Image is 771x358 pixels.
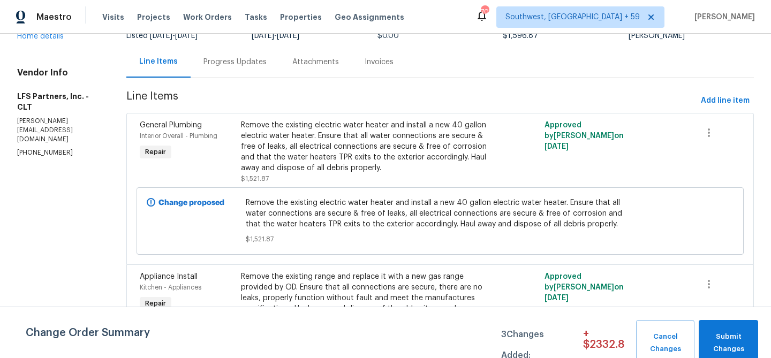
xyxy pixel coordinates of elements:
[697,91,754,111] button: Add line item
[629,32,754,40] div: [PERSON_NAME]
[641,331,689,355] span: Cancel Changes
[241,120,488,173] div: Remove the existing electric water heater and install a new 40 gallon electric water heater. Ensu...
[137,12,170,22] span: Projects
[545,294,569,302] span: [DATE]
[246,197,635,230] span: Remove the existing electric water heater and install a new 40 gallon electric water heater. Ensu...
[140,133,217,139] span: Interior Overall - Plumbing
[545,121,624,150] span: Approved by [PERSON_NAME] on
[150,32,198,40] span: -
[365,57,394,67] div: Invoices
[277,32,299,40] span: [DATE]
[701,94,750,108] span: Add line item
[545,273,624,302] span: Approved by [PERSON_NAME] on
[481,6,488,17] div: 705
[252,32,299,40] span: -
[241,271,488,314] div: Remove the existing range and replace it with a new gas range provided by OD. Ensure that all con...
[183,12,232,22] span: Work Orders
[150,32,172,40] span: [DATE]
[36,12,72,22] span: Maestro
[241,176,269,182] span: $1,521.87
[102,12,124,22] span: Visits
[245,13,267,21] span: Tasks
[292,57,339,67] div: Attachments
[17,117,101,144] p: [PERSON_NAME][EMAIL_ADDRESS][DOMAIN_NAME]
[280,12,322,22] span: Properties
[545,143,569,150] span: [DATE]
[252,32,274,40] span: [DATE]
[140,273,198,280] span: Appliance Install
[203,57,267,67] div: Progress Updates
[505,12,640,22] span: Southwest, [GEOGRAPHIC_DATA] + 59
[140,284,201,291] span: Kitchen - Appliances
[17,91,101,112] h5: LFS Partners, Inc. - CLT
[377,32,399,40] span: $0.00
[246,234,635,245] span: $1,521.87
[175,32,198,40] span: [DATE]
[17,67,101,78] h4: Vendor Info
[141,298,170,309] span: Repair
[17,148,101,157] p: [PHONE_NUMBER]
[140,121,202,129] span: General Plumbing
[126,32,198,40] span: Listed
[139,56,178,67] div: Line Items
[690,12,755,22] span: [PERSON_NAME]
[335,12,404,22] span: Geo Assignments
[503,32,538,40] span: $1,596.87
[158,199,224,207] b: Change proposed
[141,147,170,157] span: Repair
[17,33,64,40] a: Home details
[126,91,697,111] span: Line Items
[704,331,753,355] span: Submit Changes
